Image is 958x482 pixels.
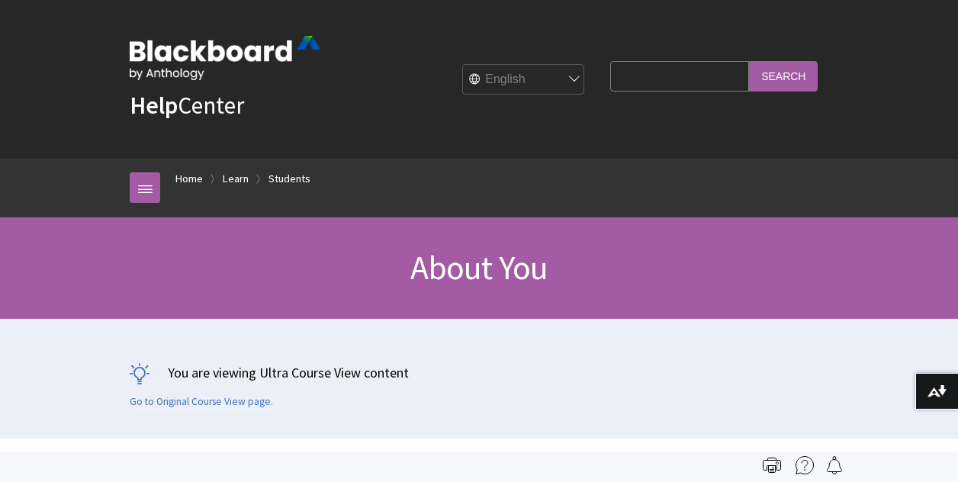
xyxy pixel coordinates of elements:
a: Learn [223,169,249,188]
img: Blackboard by Anthology [130,36,320,80]
img: More help [796,456,814,474]
a: Students [268,169,310,188]
select: Site Language Selector [463,65,585,95]
span: About You [410,246,548,288]
a: Go to Original Course View page. [130,395,273,409]
img: Print [763,456,781,474]
a: HelpCenter [130,90,244,120]
p: You are viewing Ultra Course View content [130,363,828,382]
strong: Help [130,90,178,120]
img: Follow this page [825,456,844,474]
input: Search [749,61,818,91]
a: Home [175,169,203,188]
